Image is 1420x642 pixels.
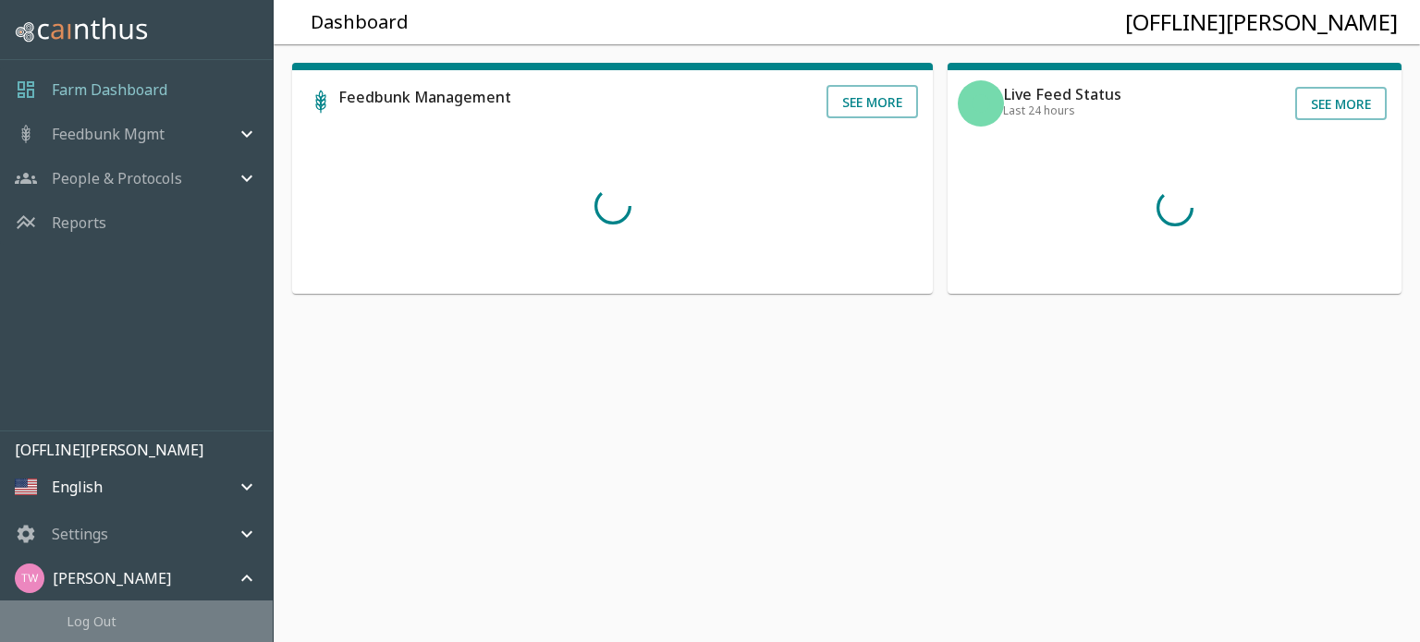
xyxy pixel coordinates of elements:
p: [PERSON_NAME] [53,567,171,589]
p: Settings [52,523,108,545]
p: Feedbunk Mgmt [52,123,165,145]
span: Log Out [67,612,258,631]
p: [OFFLINE][PERSON_NAME] [15,439,273,461]
h6: Feedbunk Management [338,90,511,104]
p: People & Protocols [52,167,182,189]
p: English [52,476,103,498]
a: Reports [52,212,106,234]
span: Last 24 hours [1003,103,1075,118]
h4: [OFFLINE][PERSON_NAME] [1125,8,1398,36]
a: Farm Dashboard [52,79,167,101]
h5: Dashboard [311,10,409,35]
button: See more [1295,87,1387,120]
button: See more [826,85,918,118]
h6: Live Feed Status [1003,87,1121,102]
img: 216bb349d355edfd737b5b3eec1714f3 [15,563,44,593]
